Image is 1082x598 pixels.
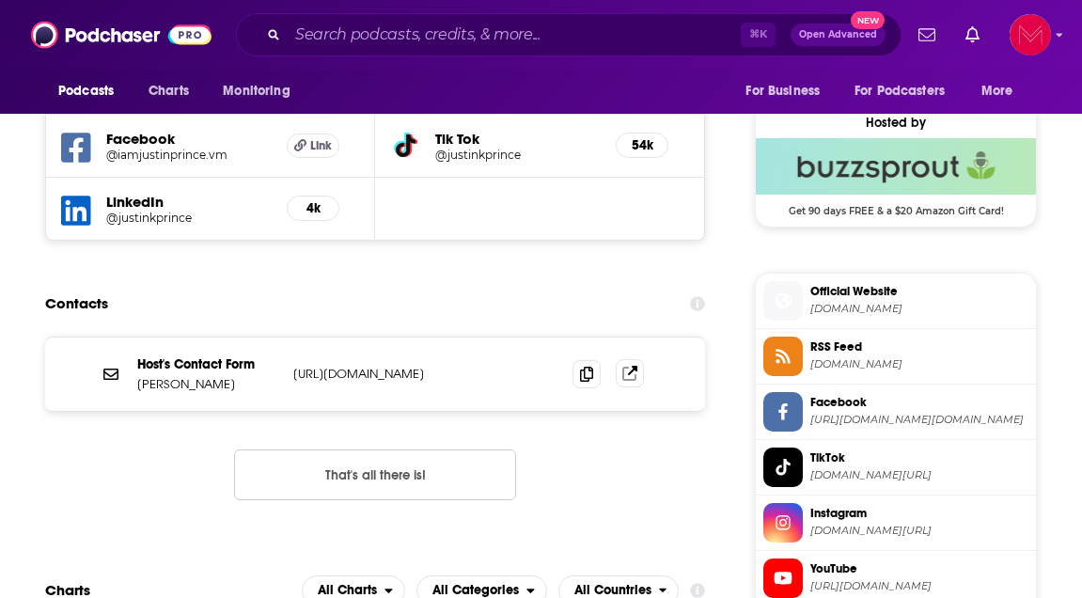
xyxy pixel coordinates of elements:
span: Charts [149,78,189,104]
a: @iamjustinprince.vm [106,148,272,162]
span: https://www.youtube.com/@JustinPrince [810,579,1028,593]
a: Show notifications dropdown [911,19,943,51]
img: User Profile [1010,14,1051,55]
button: Show profile menu [1010,14,1051,55]
span: ⌘ K [741,23,776,47]
input: Search podcasts, credits, & more... [288,20,741,50]
h5: 54k [632,137,652,153]
div: Search podcasts, credits, & more... [236,13,902,56]
a: Show notifications dropdown [958,19,987,51]
span: Facebook [810,394,1028,411]
button: open menu [732,73,843,109]
button: open menu [210,73,314,109]
span: instagram.com/iamjustinprince [810,524,1028,538]
span: All Countries [574,584,651,597]
a: RSS Feed[DOMAIN_NAME] [763,337,1028,376]
h5: 4k [303,200,323,216]
a: Official Website[DOMAIN_NAME] [763,281,1028,321]
h5: LinkedIn [106,193,272,211]
span: Instagram [810,505,1028,522]
button: open menu [45,73,138,109]
a: Buzzsprout Deal: Get 90 days FREE & a $20 Amazon Gift Card! [756,138,1036,215]
h5: Facebook [106,130,272,148]
img: Buzzsprout Deal: Get 90 days FREE & a $20 Amazon Gift Card! [756,138,1036,195]
span: Get 90 days FREE & a $20 Amazon Gift Card! [756,195,1036,217]
p: [PERSON_NAME] [137,376,278,392]
span: Podcasts [58,78,114,104]
span: For Business [745,78,820,104]
span: https://www.facebook.com/iamjustinprince.vm [810,413,1028,427]
a: YouTube[URL][DOMAIN_NAME] [763,559,1028,598]
a: Link [287,134,339,158]
span: Link [310,138,332,153]
span: thejustinprinceshow.buzzsprout.com [810,302,1028,316]
p: [URL][DOMAIN_NAME] [293,366,542,382]
button: Open AdvancedNew [791,24,886,46]
span: For Podcasters [855,78,945,104]
button: open menu [842,73,972,109]
span: Open Advanced [799,30,877,39]
a: Facebook[URL][DOMAIN_NAME][DOMAIN_NAME] [763,392,1028,432]
a: Instagram[DOMAIN_NAME][URL] [763,503,1028,543]
span: Logged in as Pamelamcclure [1010,14,1051,55]
a: @justinkprince [106,211,272,225]
div: Hosted by [756,115,1036,131]
h2: Contacts [45,286,108,322]
button: open menu [968,73,1037,109]
p: Host's Contact Form [137,356,278,372]
span: All Categories [432,584,519,597]
span: More [981,78,1013,104]
span: All Charts [318,584,377,597]
img: Podchaser - Follow, Share and Rate Podcasts [31,17,212,53]
span: YouTube [810,560,1028,577]
a: Charts [136,73,200,109]
span: RSS Feed [810,338,1028,355]
h5: Tik Tok [435,130,601,148]
a: TikTok[DOMAIN_NAME][URL] [763,448,1028,487]
span: New [851,11,885,29]
span: feeds.buzzsprout.com [810,357,1028,371]
a: @justinkprince [435,148,601,162]
span: Official Website [810,283,1028,300]
span: Monitoring [223,78,290,104]
button: Nothing here. [234,449,516,500]
span: tiktok.com/@justinkprince [810,468,1028,482]
span: TikTok [810,449,1028,466]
